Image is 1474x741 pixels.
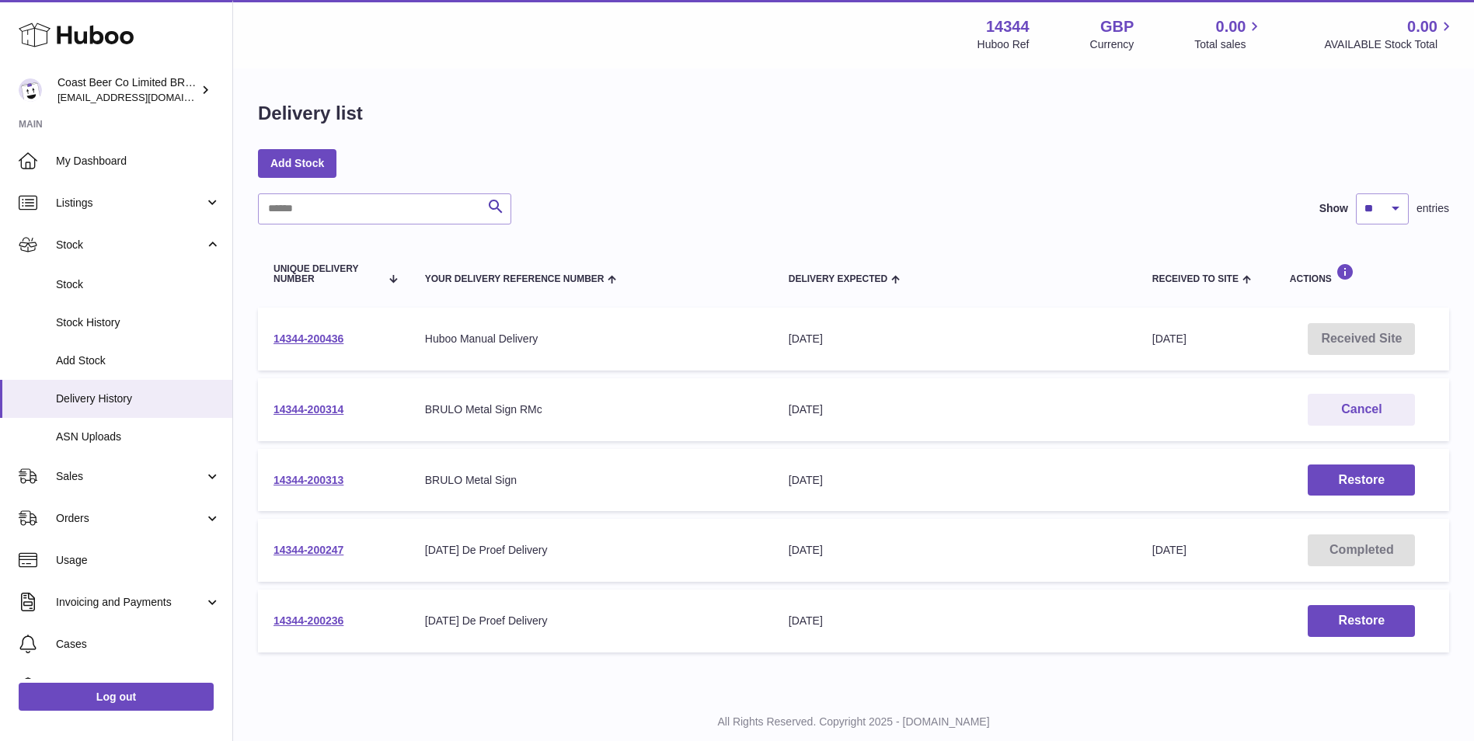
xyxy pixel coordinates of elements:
strong: GBP [1100,16,1134,37]
a: 0.00 AVAILABLE Stock Total [1324,16,1455,52]
span: ASN Uploads [56,430,221,444]
button: Restore [1308,605,1415,637]
span: Add Stock [56,353,221,368]
div: [DATE] [789,614,1121,628]
span: Listings [56,196,204,210]
div: [DATE] [789,543,1121,558]
div: [DATE] De Proef Delivery [425,543,758,558]
span: [DATE] [1152,332,1187,345]
div: Currency [1090,37,1134,52]
div: [DATE] [789,332,1121,346]
span: entries [1417,201,1449,216]
span: Stock [56,277,221,292]
a: 14344-200314 [274,403,343,416]
span: AVAILABLE Stock Total [1324,37,1455,52]
button: Restore [1308,464,1415,496]
a: 14344-200236 [274,614,343,627]
div: [DATE] [789,402,1121,417]
p: All Rights Reserved. Copyright 2025 - [DOMAIN_NAME] [246,715,1462,729]
span: Stock History [56,315,221,330]
span: My Dashboard [56,154,221,169]
a: 0.00 Total sales [1194,16,1263,52]
div: BRULO Metal Sign [425,473,758,488]
strong: 14344 [986,16,1030,37]
span: [EMAIL_ADDRESS][DOMAIN_NAME] [57,91,228,103]
span: Usage [56,553,221,568]
img: internalAdmin-14344@internal.huboo.com [19,78,42,102]
span: Delivery History [56,391,221,406]
a: Log out [19,683,214,711]
div: Huboo Manual Delivery [425,332,758,346]
span: [DATE] [1152,544,1187,556]
button: Cancel [1308,394,1415,426]
span: Orders [56,511,204,526]
a: 14344-200313 [274,474,343,486]
span: Delivery Expected [789,274,887,284]
div: Actions [1290,263,1434,284]
div: Coast Beer Co Limited BRULO [57,75,197,105]
span: Stock [56,238,204,252]
label: Show [1319,201,1348,216]
span: 0.00 [1407,16,1437,37]
div: BRULO Metal Sign RMc [425,402,758,417]
span: Invoicing and Payments [56,595,204,610]
div: Huboo Ref [977,37,1030,52]
span: Received to Site [1152,274,1239,284]
span: Your Delivery Reference Number [425,274,605,284]
div: [DATE] De Proef Delivery [425,614,758,628]
span: Sales [56,469,204,484]
span: Cases [56,637,221,652]
span: 0.00 [1216,16,1246,37]
span: Total sales [1194,37,1263,52]
h1: Delivery list [258,101,363,126]
a: Add Stock [258,149,336,177]
div: [DATE] [789,473,1121,488]
span: Unique Delivery Number [274,264,380,284]
a: 14344-200436 [274,332,343,345]
a: 14344-200247 [274,544,343,556]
